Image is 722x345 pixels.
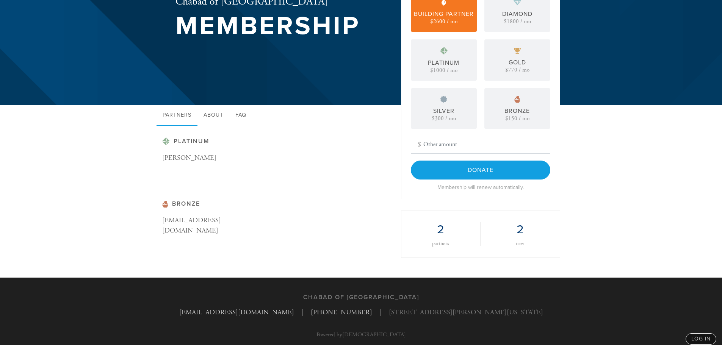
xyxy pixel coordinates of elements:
div: $300 / mo [432,116,456,121]
input: Other amount [411,135,550,154]
div: Silver [433,106,454,116]
img: pp-platinum.svg [162,137,170,145]
div: $1000 / mo [430,67,457,73]
img: pp-silver.svg [440,96,447,103]
div: $770 / mo [505,67,529,73]
h3: Chabad of [GEOGRAPHIC_DATA] [303,294,419,301]
a: log in [686,333,716,345]
div: new [492,241,548,246]
p: [PERSON_NAME] [162,153,276,164]
a: FAQ [229,105,252,126]
span: [EMAIL_ADDRESS][DOMAIN_NAME] [162,216,221,235]
div: Gold [509,58,526,67]
span: | [380,307,381,317]
span: | [302,307,303,317]
div: $150 / mo [505,116,529,121]
h1: Membership [175,14,360,39]
p: Powered by [316,332,406,337]
a: About [197,105,229,126]
div: partners [413,241,469,246]
div: Bronze [504,106,530,116]
h3: Bronze [162,200,390,208]
img: pp-gold.svg [514,48,521,54]
div: Diamond [502,9,532,19]
a: [EMAIL_ADDRESS][DOMAIN_NAME] [179,308,294,317]
div: Membership will renew automatically. [411,183,550,191]
div: Building Partner [414,9,474,19]
input: Donate [411,161,550,180]
div: $1800 / mo [504,19,531,24]
h2: 2 [492,222,548,237]
img: pp-platinum.svg [440,47,448,55]
span: [STREET_ADDRESS][PERSON_NAME][US_STATE] [389,307,543,317]
div: Platinum [428,58,459,67]
h3: Platinum [162,137,390,145]
a: [PHONE_NUMBER] [311,308,372,317]
div: $2600 / mo [430,19,457,24]
img: pp-bronze.svg [162,201,168,208]
h2: 2 [413,222,469,237]
a: Partners [157,105,197,126]
a: [DEMOGRAPHIC_DATA] [342,331,406,338]
img: pp-bronze.svg [514,96,520,103]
